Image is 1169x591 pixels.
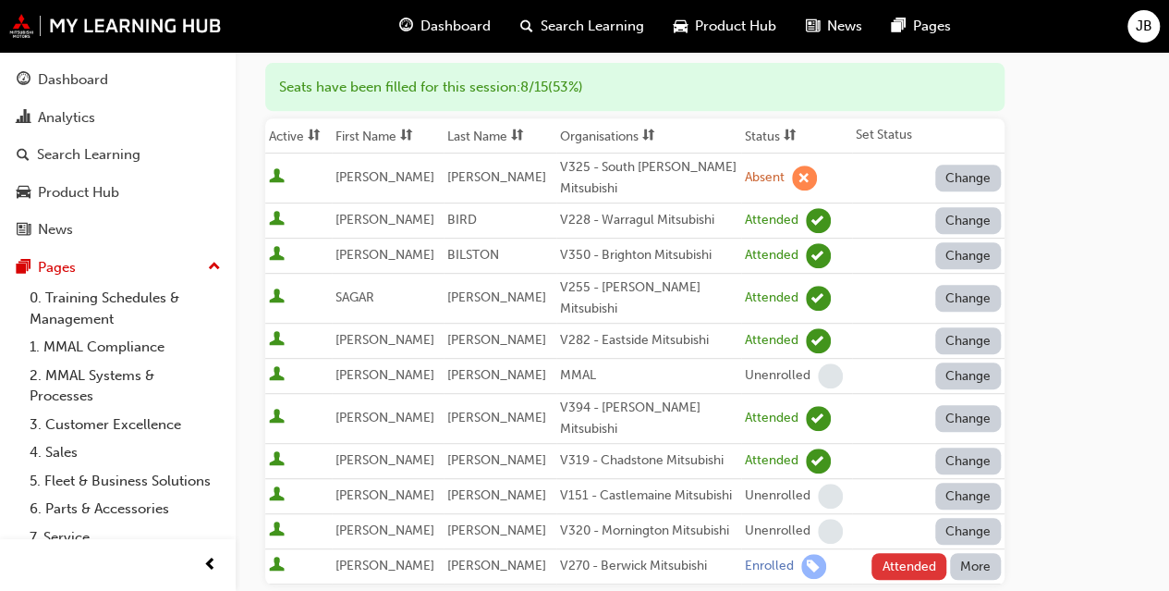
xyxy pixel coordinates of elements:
span: User is active [269,168,285,187]
div: Attended [745,332,798,350]
a: 3. Customer Excellence [22,411,228,439]
span: User is active [269,289,285,307]
span: User is active [269,557,285,575]
div: V255 - [PERSON_NAME] Mitsubishi [560,277,737,319]
button: More [950,553,1002,580]
a: Product Hub [7,176,228,210]
button: Change [935,285,1002,312]
a: pages-iconPages [877,7,966,45]
div: Attended [745,289,798,307]
span: learningRecordVerb_ATTEND-icon [806,328,831,353]
span: search-icon [17,147,30,164]
span: learningRecordVerb_ATTEND-icon [806,286,831,311]
span: sorting-icon [511,129,524,144]
span: Dashboard [420,16,491,37]
div: Search Learning [37,144,140,166]
span: [PERSON_NAME] [335,410,434,425]
span: [PERSON_NAME] [335,558,434,573]
button: Change [935,518,1002,545]
span: [PERSON_NAME] [447,558,546,573]
span: [PERSON_NAME] [335,487,434,503]
button: Change [935,483,1002,510]
span: User is active [269,409,285,427]
span: sorting-icon [784,129,797,144]
span: [PERSON_NAME] [447,169,546,185]
button: Change [935,448,1002,474]
th: Toggle SortBy [741,118,852,154]
span: [PERSON_NAME] [335,452,434,468]
span: learningRecordVerb_ATTEND-icon [806,243,831,268]
span: chart-icon [17,110,30,127]
div: V270 - Berwick Mitsubishi [560,556,737,577]
div: Attended [745,410,798,427]
span: [PERSON_NAME] [335,523,434,538]
a: News [7,213,228,247]
span: guage-icon [17,72,30,89]
a: Dashboard [7,63,228,97]
div: V151 - Castlemaine Mitsubishi [560,486,737,507]
a: 6. Parts & Accessories [22,495,228,523]
span: Search Learning [541,16,644,37]
div: Unenrolled [745,367,810,385]
a: search-iconSearch Learning [505,7,659,45]
span: learningRecordVerb_NONE-icon [818,363,843,388]
span: pages-icon [892,15,906,38]
span: User is active [269,246,285,265]
span: sorting-icon [308,129,321,144]
span: learningRecordVerb_ABSENT-icon [792,166,817,191]
div: Attended [745,212,798,229]
div: V319 - Chadstone Mitsubishi [560,450,737,472]
div: Pages [38,257,76,278]
span: User is active [269,211,285,229]
span: sorting-icon [400,129,413,144]
span: [PERSON_NAME] [335,212,434,228]
span: SAGAR [335,289,374,305]
div: Absent [745,169,785,187]
button: Change [935,363,1002,389]
span: [PERSON_NAME] [447,332,546,348]
div: News [38,219,73,240]
button: JB [1127,10,1160,43]
span: BILSTON [447,247,499,263]
button: Change [935,165,1002,191]
span: guage-icon [399,15,413,38]
div: Seats have been filled for this session : 8 / 15 ( 53% ) [265,63,1005,112]
a: 0. Training Schedules & Management [22,284,228,333]
span: prev-icon [203,554,217,577]
span: [PERSON_NAME] [335,332,434,348]
span: User is active [269,331,285,350]
a: 1. MMAL Compliance [22,333,228,362]
span: Product Hub [695,16,776,37]
div: MMAL [560,365,737,387]
span: [PERSON_NAME] [335,247,434,263]
button: Attended [871,553,946,580]
th: Toggle SortBy [332,118,444,154]
button: DashboardAnalyticsSearch LearningProduct HubNews [7,59,228,251]
div: Attended [745,247,798,265]
button: Pages [7,251,228,285]
a: 4. Sales [22,438,228,467]
div: V394 - [PERSON_NAME] Mitsubishi [560,398,737,439]
a: 7. Service [22,523,228,552]
span: [PERSON_NAME] [447,452,546,468]
span: BIRD [447,212,477,228]
a: news-iconNews [791,7,877,45]
img: mmal [9,14,222,38]
span: news-icon [17,222,30,239]
th: Toggle SortBy [556,118,741,154]
span: [PERSON_NAME] [447,367,546,383]
span: [PERSON_NAME] [447,289,546,305]
span: learningRecordVerb_NONE-icon [818,519,843,544]
span: User is active [269,486,285,505]
span: [PERSON_NAME] [447,487,546,503]
div: V325 - South [PERSON_NAME] Mitsubishi [560,157,737,199]
span: News [827,16,862,37]
div: Enrolled [745,558,794,575]
div: V282 - Eastside Mitsubishi [560,330,737,351]
span: car-icon [674,15,688,38]
span: news-icon [806,15,820,38]
a: Analytics [7,101,228,135]
button: Change [935,207,1002,234]
th: Toggle SortBy [265,118,332,154]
